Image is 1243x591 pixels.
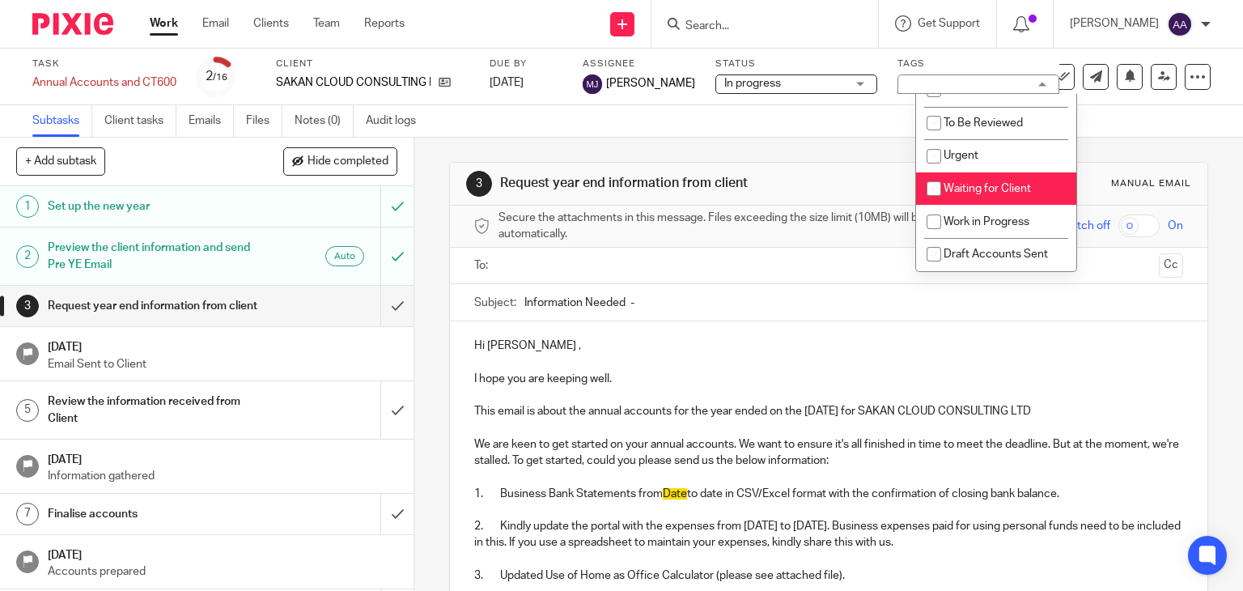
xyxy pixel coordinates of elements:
[16,295,39,317] div: 3
[897,57,1059,70] label: Tags
[48,502,259,526] h1: Finalise accounts
[325,246,364,266] div: Auto
[246,105,282,137] a: Files
[663,488,687,500] span: Date
[1111,177,1191,190] div: Manual email
[918,18,980,29] span: Get Support
[1159,253,1183,278] button: Cc
[466,171,492,197] div: 3
[48,563,397,580] p: Accounts prepared
[500,175,863,192] h1: Request year end information from client
[276,57,469,70] label: Client
[1167,11,1193,37] img: svg%3E
[48,236,259,277] h1: Preview the client information and send Pre YE Email
[1059,218,1110,234] span: Switch off
[150,15,178,32] a: Work
[32,105,92,137] a: Subtasks
[16,195,39,218] div: 1
[715,57,877,70] label: Status
[490,57,562,70] label: Due by
[313,15,340,32] a: Team
[104,105,176,137] a: Client tasks
[944,216,1029,227] span: Work in Progress
[189,105,234,137] a: Emails
[944,183,1031,194] span: Waiting for Client
[48,194,259,219] h1: Set up the new year
[474,486,1184,502] p: 1. Business Bank Statements from to date in CSV/Excel format with the confirmation of closing ban...
[944,117,1023,129] span: To Be Reviewed
[202,15,229,32] a: Email
[32,74,176,91] div: Annual Accounts and CT600
[583,57,695,70] label: Assignee
[16,399,39,422] div: 5
[474,338,1184,354] p: Hi [PERSON_NAME] ,
[308,155,388,168] span: Hide completed
[474,436,1184,470] p: We are keen to get started on your annual accounts. We want to ensure it's all finished in time t...
[474,568,1184,584] p: 3. Updated Use of Home as Office Calculator (please see attached file).
[48,543,397,563] h1: [DATE]
[48,294,259,318] h1: Request year end information from client
[474,518,1184,551] p: 2. Kindly update the portal with the expenses from [DATE] to [DATE]. Business expenses paid for u...
[474,257,492,274] label: To:
[366,105,428,137] a: Audit logs
[48,335,397,355] h1: [DATE]
[48,389,259,431] h1: Review the information received from Client
[724,78,781,89] span: In progress
[944,150,978,161] span: Urgent
[283,147,397,175] button: Hide completed
[16,503,39,525] div: 7
[16,147,105,175] button: + Add subtask
[1070,15,1159,32] p: [PERSON_NAME]
[213,73,227,82] small: /16
[474,403,1184,419] p: This email is about the annual accounts for the year ended on the [DATE] for SAKAN CLOUD CONSULTI...
[276,74,431,91] p: SAKAN CLOUD CONSULTING LTD
[206,67,227,86] div: 2
[32,13,113,35] img: Pixie
[48,468,397,484] p: Information gathered
[583,74,602,94] img: svg%3E
[474,295,516,311] label: Subject:
[498,210,986,243] span: Secure the attachments in this message. Files exceeding the size limit (10MB) will be secured aut...
[16,245,39,268] div: 2
[32,57,176,70] label: Task
[684,19,829,34] input: Search
[1168,218,1183,234] span: On
[48,448,397,468] h1: [DATE]
[364,15,405,32] a: Reports
[606,75,695,91] span: [PERSON_NAME]
[48,356,397,372] p: Email Sent to Client
[490,77,524,88] span: [DATE]
[295,105,354,137] a: Notes (0)
[253,15,289,32] a: Clients
[474,371,1184,387] p: I hope you are keeping well.
[944,249,1048,260] span: Draft Accounts Sent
